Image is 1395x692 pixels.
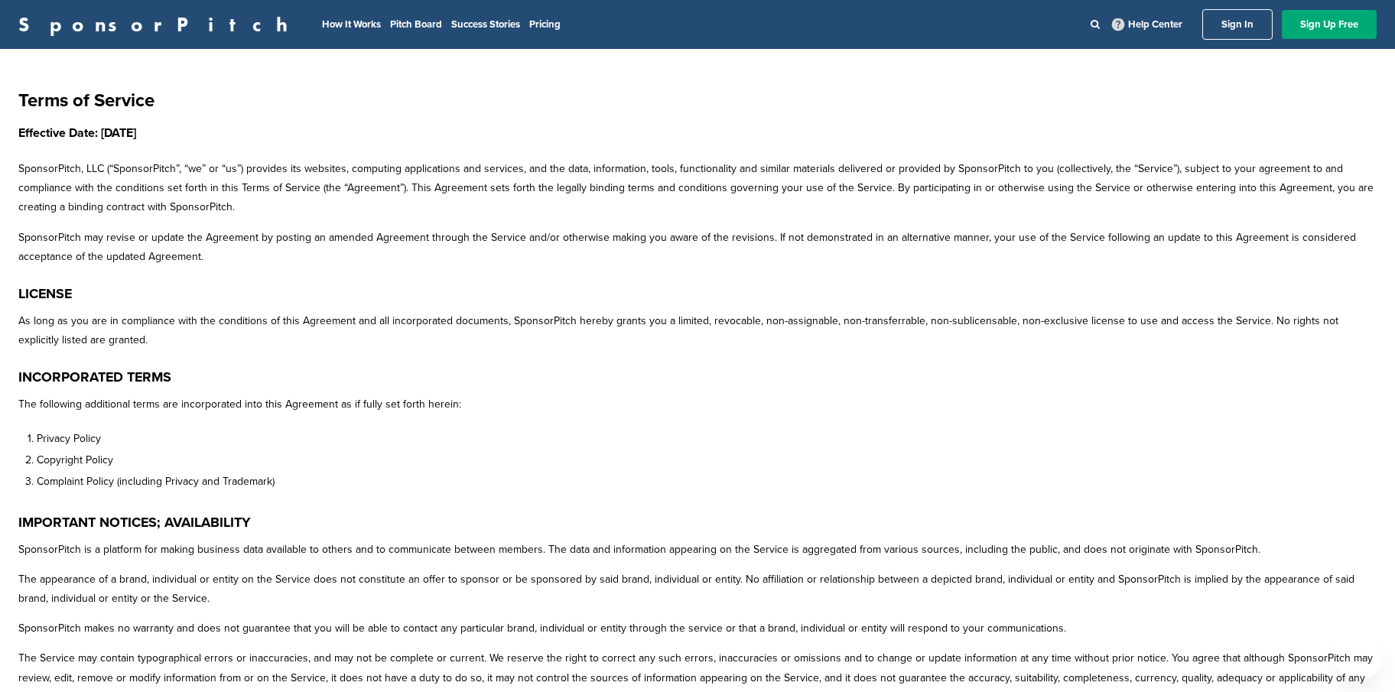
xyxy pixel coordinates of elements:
[1334,631,1383,680] iframe: Button to launch messaging window
[18,540,1377,559] p: SponsorPitch is a platform for making business data available to others and to communicate betwee...
[18,228,1377,266] p: SponsorPitch may revise or update the Agreement by posting an amended Agreement through the Servi...
[390,18,442,31] a: Pitch Board
[18,124,1377,142] h3: Effective Date: [DATE]
[18,619,1377,638] p: SponsorPitch makes no warranty and does not guarantee that you will be able to contact any partic...
[1109,15,1185,34] a: Help Center
[37,473,1377,489] li: Complaint Policy (including Privacy and Trademark)
[18,395,1377,414] p: The following additional terms are incorporated into this Agreement as if fully set forth herein:
[18,87,1377,115] h1: Terms of Service
[1282,10,1377,39] a: Sign Up Free
[18,311,1377,349] p: As long as you are in compliance with the conditions of this Agreement and all incorporated docum...
[18,159,1377,217] p: SponsorPitch, LLC (“SponsorPitch”, “we” or “us”) provides its websites, computing applications an...
[1202,9,1273,40] a: Sign In
[322,18,381,31] a: How It Works
[529,18,561,31] a: Pricing
[18,15,298,34] a: SponsorPitch
[18,512,1377,533] h2: IMPORTANT NOTICES; AVAILABILITY
[18,570,1377,608] p: The appearance of a brand, individual or entity on the Service does not constitute an offer to sp...
[37,430,1377,447] li: Privacy Policy
[18,367,1377,388] h2: INCORPORATED TERMS
[18,284,1377,304] h2: LICENSE
[37,452,1377,468] li: Copyright Policy
[451,18,520,31] a: Success Stories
